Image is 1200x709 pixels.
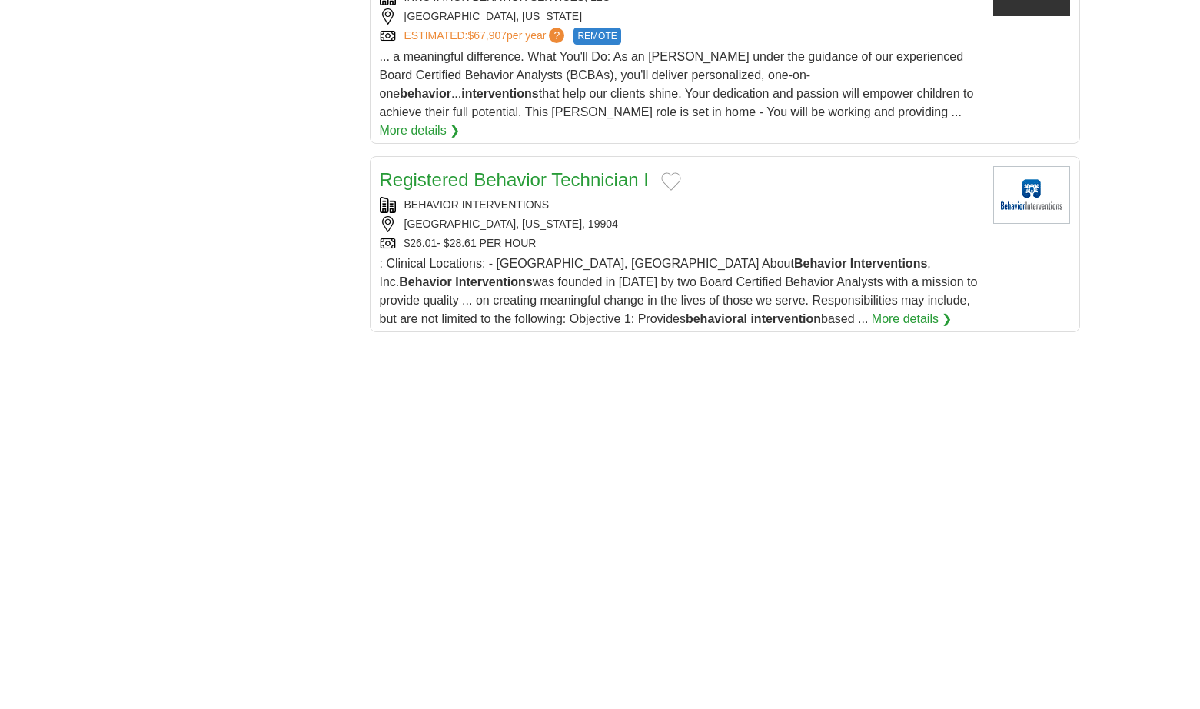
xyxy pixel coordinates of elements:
[455,275,532,288] strong: Interventions
[750,312,821,325] strong: intervention
[686,312,747,325] strong: behavioral
[549,28,564,43] span: ?
[380,257,978,325] span: : Clinical Locations: - [GEOGRAPHIC_DATA], [GEOGRAPHIC_DATA] About , Inc. was founded in [DATE] b...
[380,8,981,25] div: [GEOGRAPHIC_DATA], [US_STATE]
[380,216,981,232] div: [GEOGRAPHIC_DATA], [US_STATE], 19904
[461,87,538,100] strong: interventions
[380,235,981,251] div: $26.01- $28.61 PER HOUR
[380,121,460,140] a: More details ❯
[380,169,649,190] a: Registered Behavior Technician I
[467,29,507,42] span: $67,907
[573,28,620,45] span: REMOTE
[404,28,568,45] a: ESTIMATED:$67,907per year?
[993,166,1070,224] img: BEHAVIOR INTERVENTIONS logo
[400,87,451,100] strong: behavior
[850,257,927,270] strong: Interventions
[794,257,846,270] strong: Behavior
[404,198,550,211] a: BEHAVIOR INTERVENTIONS
[872,310,952,328] a: More details ❯
[399,275,451,288] strong: Behavior
[661,172,681,191] button: Add to favorite jobs
[380,50,974,118] span: ... a meaningful difference. What You'll Do: As an [PERSON_NAME] under the guidance of our experi...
